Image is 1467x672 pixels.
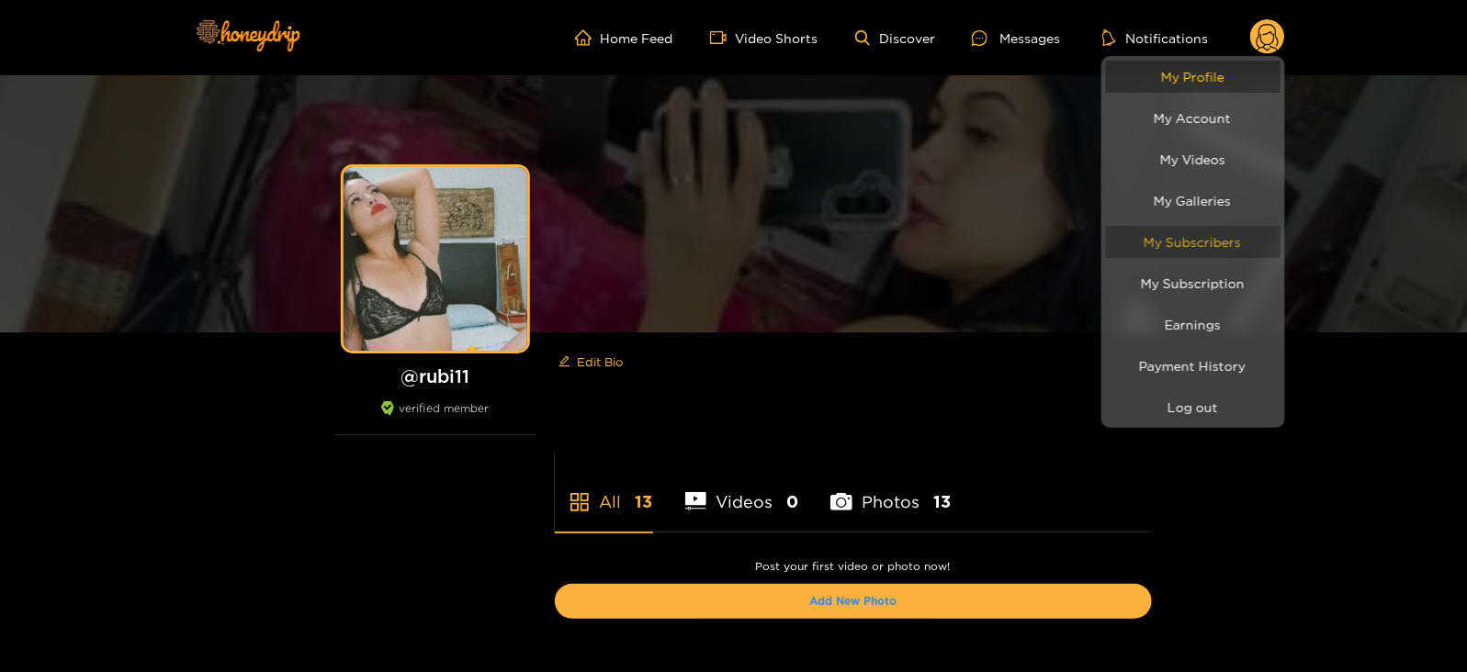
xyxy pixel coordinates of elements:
a: My Subscription [1106,267,1281,299]
a: Payment History [1106,350,1281,382]
a: My Account [1106,102,1281,134]
button: Log out [1106,391,1281,423]
a: My Subscribers [1106,226,1281,258]
a: My Galleries [1106,185,1281,217]
a: My Profile [1106,61,1281,93]
a: My Videos [1106,143,1281,175]
a: Earnings [1106,308,1281,341]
